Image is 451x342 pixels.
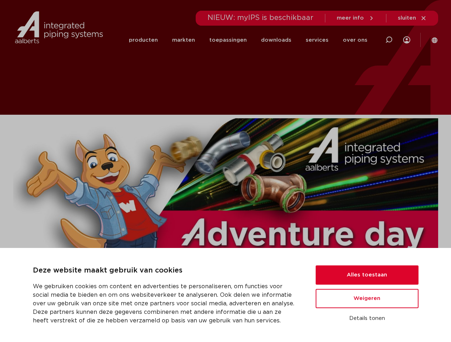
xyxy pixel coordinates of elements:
a: services [306,26,329,54]
a: meer info [337,15,375,21]
button: Details tonen [316,312,419,325]
a: producten [129,26,158,54]
span: sluiten [398,15,416,21]
a: downloads [261,26,291,54]
a: markten [172,26,195,54]
p: Deze website maakt gebruik van cookies [33,265,299,276]
nav: Menu [129,26,367,54]
a: over ons [343,26,367,54]
button: Weigeren [316,289,419,308]
p: We gebruiken cookies om content en advertenties te personaliseren, om functies voor social media ... [33,282,299,325]
a: sluiten [398,15,427,21]
a: toepassingen [209,26,247,54]
button: Alles toestaan [316,265,419,285]
span: meer info [337,15,364,21]
span: NIEUW: myIPS is beschikbaar [207,14,314,21]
